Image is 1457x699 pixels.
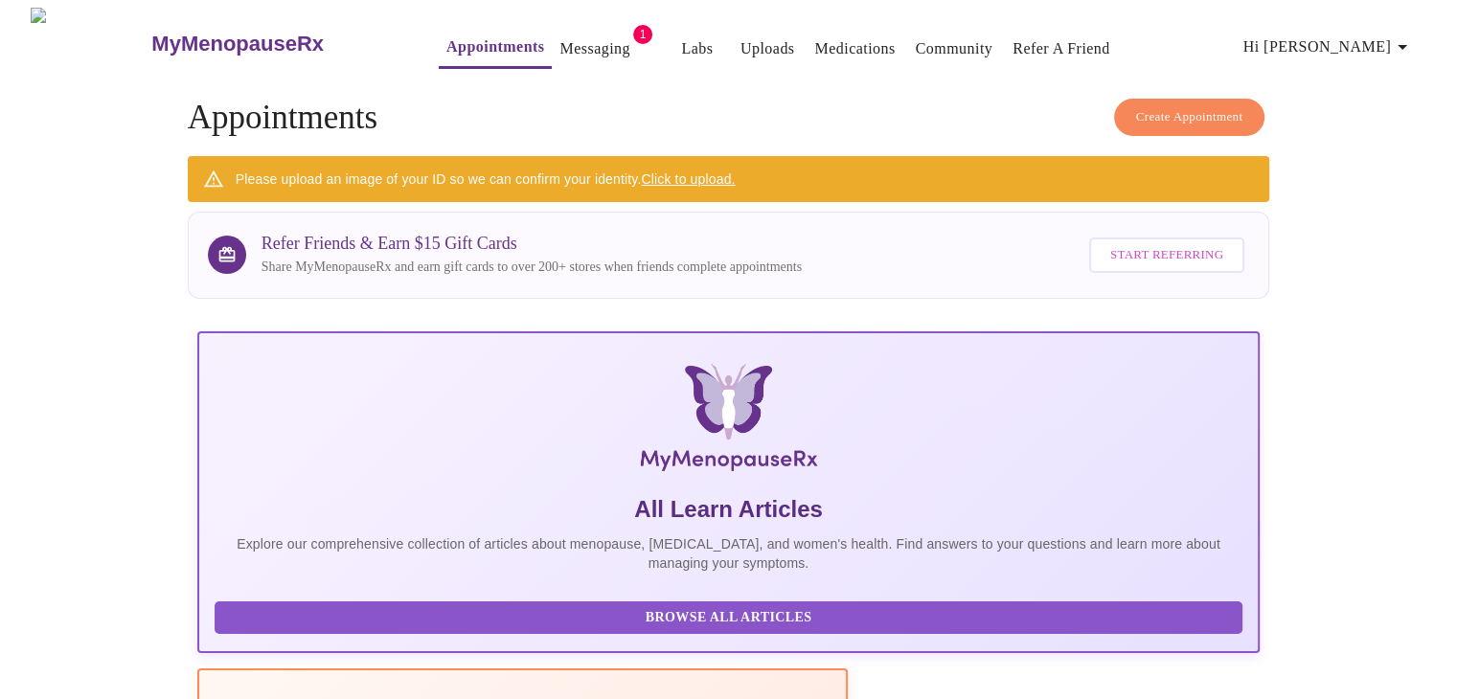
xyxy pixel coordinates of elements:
button: Labs [667,30,728,68]
button: Browse All Articles [215,601,1243,635]
h3: Refer Friends & Earn $15 Gift Cards [262,234,802,254]
a: Messaging [559,35,629,62]
a: Uploads [740,35,795,62]
a: Labs [681,35,713,62]
a: Browse All Articles [215,608,1248,624]
a: Click to upload. [641,171,735,187]
p: Explore our comprehensive collection of articles about menopause, [MEDICAL_DATA], and women's hea... [215,534,1243,573]
a: Start Referring [1084,228,1249,282]
h4: Appointments [188,99,1270,137]
button: Create Appointment [1114,99,1265,136]
span: 1 [633,25,652,44]
button: Start Referring [1089,237,1244,273]
p: Share MyMenopauseRx and earn gift cards to over 200+ stores when friends complete appointments [262,258,802,277]
a: Medications [814,35,895,62]
button: Hi [PERSON_NAME] [1236,28,1422,66]
a: MyMenopauseRx [149,11,400,78]
span: Hi [PERSON_NAME] [1243,34,1414,60]
span: Browse All Articles [234,606,1224,630]
button: Appointments [439,28,552,69]
h3: MyMenopauseRx [151,32,324,56]
img: MyMenopauseRx Logo [374,364,1082,479]
a: Refer a Friend [1013,35,1110,62]
a: Appointments [446,34,544,60]
button: Refer a Friend [1005,30,1118,68]
span: Create Appointment [1136,106,1243,128]
img: MyMenopauseRx Logo [31,8,149,79]
button: Uploads [733,30,803,68]
button: Community [908,30,1001,68]
span: Start Referring [1110,244,1223,266]
a: Community [916,35,993,62]
button: Messaging [552,30,637,68]
h5: All Learn Articles [215,494,1243,525]
div: Please upload an image of your ID so we can confirm your identity. [236,162,736,196]
button: Medications [807,30,902,68]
